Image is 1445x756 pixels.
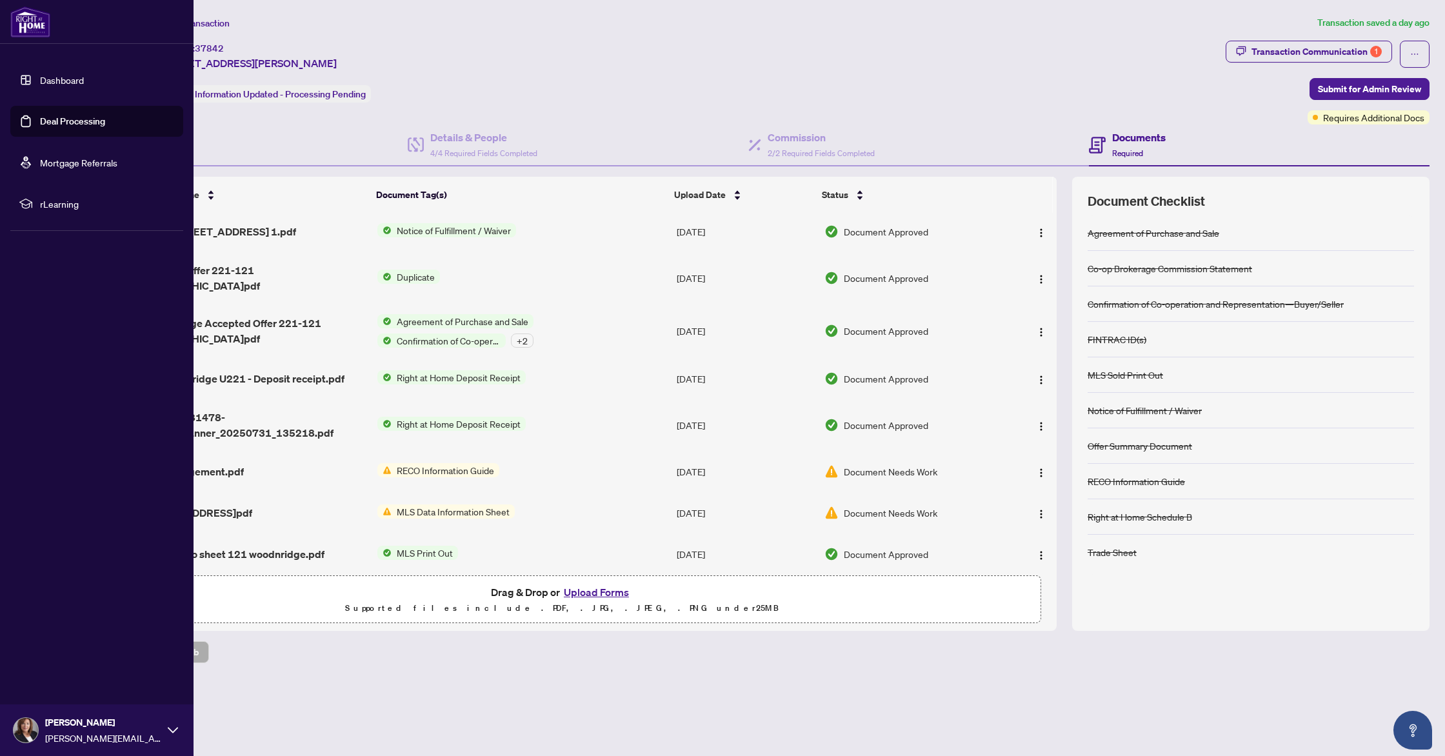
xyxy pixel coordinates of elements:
[377,546,458,560] button: Status IconMLS Print Out
[669,177,817,213] th: Upload Date
[844,464,937,479] span: Document Needs Work
[377,417,526,431] button: Status IconRight at Home Deposit Receipt
[1088,368,1163,382] div: MLS Sold Print Out
[377,370,392,384] img: Status Icon
[1031,368,1051,389] button: Logo
[1031,502,1051,523] button: Logo
[377,223,392,237] img: Status Icon
[1036,375,1046,385] img: Logo
[672,358,820,399] td: [DATE]
[161,17,230,29] span: View Transaction
[844,418,928,432] span: Document Approved
[817,177,1001,213] th: Status
[768,148,875,158] span: 2/2 Required Fields Completed
[1370,46,1382,57] div: 1
[45,731,161,745] span: [PERSON_NAME][EMAIL_ADDRESS][PERSON_NAME][DOMAIN_NAME]
[1310,78,1430,100] button: Submit for Admin Review
[824,372,839,386] img: Document Status
[1317,15,1430,30] article: Transaction saved a day ago
[672,304,820,358] td: [DATE]
[824,464,839,479] img: Document Status
[392,463,499,477] span: RECO Information Guide
[137,505,252,521] span: [STREET_ADDRESS]pdf
[1036,421,1046,432] img: Logo
[844,506,937,520] span: Document Needs Work
[377,333,392,348] img: Status Icon
[1031,415,1051,435] button: Logo
[1251,41,1382,62] div: Transaction Communication
[844,324,928,338] span: Document Approved
[40,157,117,168] a: Mortgage Referrals
[195,88,366,100] span: Information Updated - Processing Pending
[132,177,371,213] th: (16) File Name
[195,43,224,54] span: 37842
[672,252,820,304] td: [DATE]
[1088,332,1146,346] div: FINTRAC ID(s)
[392,504,515,519] span: MLS Data Information Sheet
[491,584,633,601] span: Drag & Drop or
[1323,110,1424,124] span: Requires Additional Docs
[824,506,839,520] img: Document Status
[1088,510,1192,524] div: Right at Home Schedule B
[1031,321,1051,341] button: Logo
[377,270,440,284] button: Status IconDuplicate
[40,197,174,211] span: rLearning
[1036,550,1046,561] img: Logo
[377,314,533,348] button: Status IconAgreement of Purchase and SaleStatus IconConfirmation of Co-operation and Representati...
[1088,545,1137,559] div: Trade Sheet
[1393,711,1432,750] button: Open asap
[1031,268,1051,288] button: Logo
[377,463,499,477] button: Status IconRECO Information Guide
[1036,274,1046,284] img: Logo
[14,718,38,742] img: Profile Icon
[1088,403,1202,417] div: Notice of Fulfillment / Waiver
[844,372,928,386] span: Document Approved
[1088,261,1252,275] div: Co-op Brokerage Commission Statement
[371,177,669,213] th: Document Tag(s)
[1031,221,1051,242] button: Logo
[430,130,537,145] h4: Details & People
[40,74,84,86] a: Dashboard
[377,370,526,384] button: Status IconRight at Home Deposit Receipt
[83,576,1041,624] span: Drag & Drop orUpload FormsSupported files include .PDF, .JPG, .JPEG, .PNG under25MB
[824,324,839,338] img: Document Status
[1112,130,1166,145] h4: Documents
[560,584,633,601] button: Upload Forms
[392,546,458,560] span: MLS Print Out
[430,148,537,158] span: 4/4 Required Fields Completed
[824,418,839,432] img: Document Status
[377,417,392,431] img: Status Icon
[10,6,50,37] img: logo
[844,547,928,561] span: Document Approved
[824,547,839,561] img: Document Status
[45,715,161,730] span: [PERSON_NAME]
[137,546,324,562] span: mls data info sheet 121 woodnridge.pdf
[137,263,366,293] span: Accepted Offer 221-121 [GEOGRAPHIC_DATA]pdf
[1088,297,1344,311] div: Confirmation of Co-operation and Representation—Buyer/Seller
[137,315,366,346] span: Acknowledge Accepted Offer 221-121 [GEOGRAPHIC_DATA]pdf
[377,270,392,284] img: Status Icon
[822,188,848,202] span: Status
[1088,439,1192,453] div: Offer Summary Document
[672,451,820,492] td: [DATE]
[1036,468,1046,478] img: Logo
[137,410,366,441] span: 1753988681478-vaughanscanner_20250731_135218.pdf
[392,333,506,348] span: Confirmation of Co-operation and Representation—Buyer/Seller
[674,188,726,202] span: Upload Date
[160,85,371,103] div: Status:
[672,211,820,252] td: [DATE]
[1088,474,1185,488] div: RECO Information Guide
[40,115,105,127] a: Deal Processing
[768,130,875,145] h4: Commission
[392,223,516,237] span: Notice of Fulfillment / Waiver
[377,504,515,519] button: Status IconMLS Data Information Sheet
[377,504,392,519] img: Status Icon
[137,224,296,239] span: waiver [STREET_ADDRESS] 1.pdf
[824,271,839,285] img: Document Status
[1112,148,1143,158] span: Required
[1088,192,1205,210] span: Document Checklist
[1410,50,1419,59] span: ellipsis
[1036,327,1046,337] img: Logo
[160,55,337,71] span: [STREET_ADDRESS][PERSON_NAME]
[1036,228,1046,238] img: Logo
